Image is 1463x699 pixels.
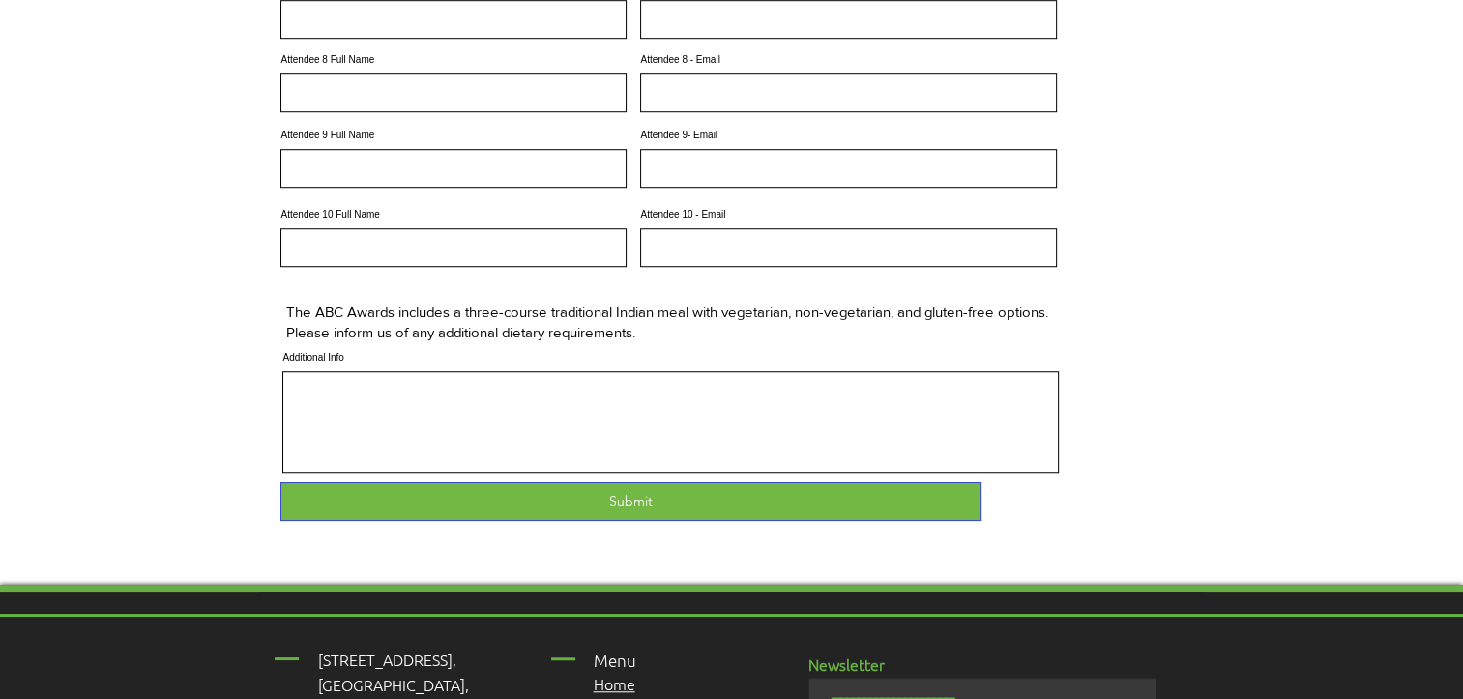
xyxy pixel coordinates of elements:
[282,353,1059,363] label: Additional Info
[640,131,1057,140] label: Attendee 9- Email
[609,492,653,511] span: Submit
[280,482,981,521] button: Submit
[808,654,885,675] span: Newsletter
[280,55,627,65] label: Attendee 8 Full Name
[318,674,469,695] span: [GEOGRAPHIC_DATA],
[280,210,627,219] label: Attendee 10 Full Name
[640,210,1057,219] label: Attendee 10 - Email
[640,55,1057,65] label: Attendee 8 - Email
[280,131,627,140] label: Attendee 9 Full Name
[594,650,636,671] span: Menu
[286,302,1052,342] p: The ABC Awards includes a three-course traditional Indian meal with vegetarian, non-vegetarian, a...
[594,673,635,694] a: Home
[318,649,456,670] span: [STREET_ADDRESS],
